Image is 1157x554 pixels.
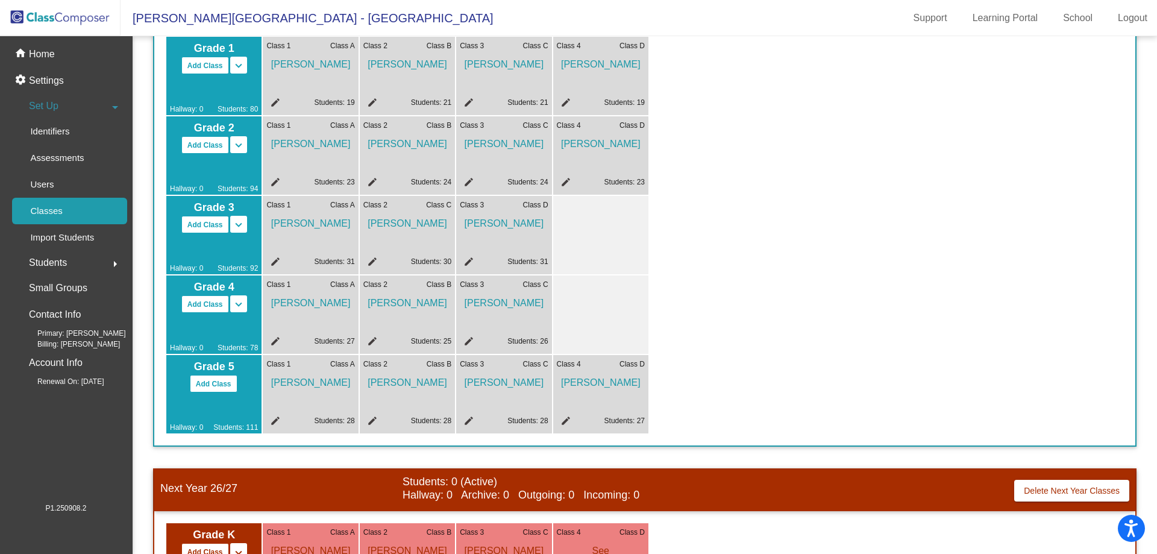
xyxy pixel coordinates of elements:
a: Students: 28 [507,417,548,425]
span: Class 2 [363,359,387,370]
mat-icon: edit [363,415,378,430]
a: Students: 27 [604,417,645,425]
mat-icon: edit [460,336,474,350]
span: Grade 3 [170,200,258,216]
span: [PERSON_NAME] [266,131,354,151]
span: Grade 2 [170,120,258,136]
mat-icon: edit [266,415,281,430]
span: Class B [427,527,451,538]
span: Class A [330,200,355,210]
span: Students: 78 [218,342,258,353]
span: Class 3 [460,279,484,290]
span: [PERSON_NAME] [363,131,451,151]
a: Students: 28 [314,417,354,425]
span: Hallway: 0 [170,183,203,194]
span: [PERSON_NAME] [266,290,354,310]
mat-icon: keyboard_arrow_down [231,218,246,232]
span: [PERSON_NAME] [460,51,548,72]
a: Students: 21 [507,98,548,107]
span: Students [29,254,67,271]
span: Grade 5 [170,359,258,375]
mat-icon: edit [460,415,474,430]
span: Class B [427,359,451,370]
span: Class 4 [557,527,581,538]
span: Hallway: 0 [170,104,203,115]
mat-icon: edit [266,97,281,112]
span: Grade K [170,527,258,543]
mat-icon: edit [557,97,571,112]
span: Students: 80 [218,104,258,115]
p: Home [29,47,55,61]
span: Class B [427,279,451,290]
a: Students: 28 [411,417,451,425]
span: Hallway: 0 [170,263,203,274]
span: [PERSON_NAME] [363,210,451,231]
p: Classes [30,204,62,218]
span: Billing: [PERSON_NAME] [18,339,120,350]
span: Class 4 [557,120,581,131]
span: Class 1 [266,120,290,131]
span: Class 2 [363,40,387,51]
span: Class 3 [460,359,484,370]
button: Add Class [181,216,229,233]
button: Add Class [181,57,229,74]
a: Students: 25 [411,337,451,345]
span: Class C [523,40,548,51]
span: Class A [330,527,355,538]
span: Hallway: 0 Archive: 0 Outgoing: 0 Incoming: 0 [403,489,887,502]
span: Students: 94 [218,183,258,194]
span: Primary: [PERSON_NAME] [18,328,126,339]
mat-icon: home [14,47,29,61]
mat-icon: edit [557,415,571,430]
span: Class 2 [363,527,387,538]
span: Class 2 [363,120,387,131]
span: Class C [523,359,548,370]
span: Hallway: 0 [170,422,203,433]
span: Class C [426,200,451,210]
a: Students: 30 [411,257,451,266]
span: Class 2 [363,279,387,290]
span: [PERSON_NAME] [266,210,354,231]
a: Support [904,8,957,28]
mat-icon: settings [14,74,29,88]
p: Users [30,177,54,192]
span: Class C [523,279,548,290]
p: Settings [29,74,64,88]
span: Class 1 [266,359,290,370]
span: Class C [523,527,548,538]
span: [PERSON_NAME] [266,51,354,72]
span: Class A [330,359,355,370]
span: [PERSON_NAME] [363,51,451,72]
span: Class 3 [460,120,484,131]
p: Contact Info [29,306,81,323]
p: Assessments [30,151,84,165]
mat-icon: edit [363,336,378,350]
span: Class A [330,120,355,131]
span: Class C [523,120,548,131]
mat-icon: edit [363,256,378,271]
span: Grade 4 [170,279,258,295]
span: Next Year 26/27 [160,482,403,496]
span: Class 1 [266,279,290,290]
span: Class B [427,40,451,51]
span: [PERSON_NAME] [460,370,548,390]
a: Logout [1108,8,1157,28]
a: Students: 27 [314,337,354,345]
button: Add Class [181,136,229,154]
span: Class 1 [266,200,290,210]
span: Hallway: 0 [170,342,203,353]
span: [PERSON_NAME] [557,131,645,151]
a: Students: 23 [604,178,645,186]
a: Students: 26 [507,337,548,345]
span: [PERSON_NAME][GEOGRAPHIC_DATA] - [GEOGRAPHIC_DATA] [121,8,494,28]
mat-icon: edit [460,97,474,112]
span: Students: 111 [213,422,258,433]
mat-icon: keyboard_arrow_down [231,58,246,73]
span: Class 2 [363,200,387,210]
span: Class 4 [557,40,581,51]
button: Add Class [181,295,229,313]
span: Set Up [29,98,58,115]
p: Identifiers [30,124,69,139]
mat-icon: edit [460,177,474,191]
span: Class D [523,200,548,210]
